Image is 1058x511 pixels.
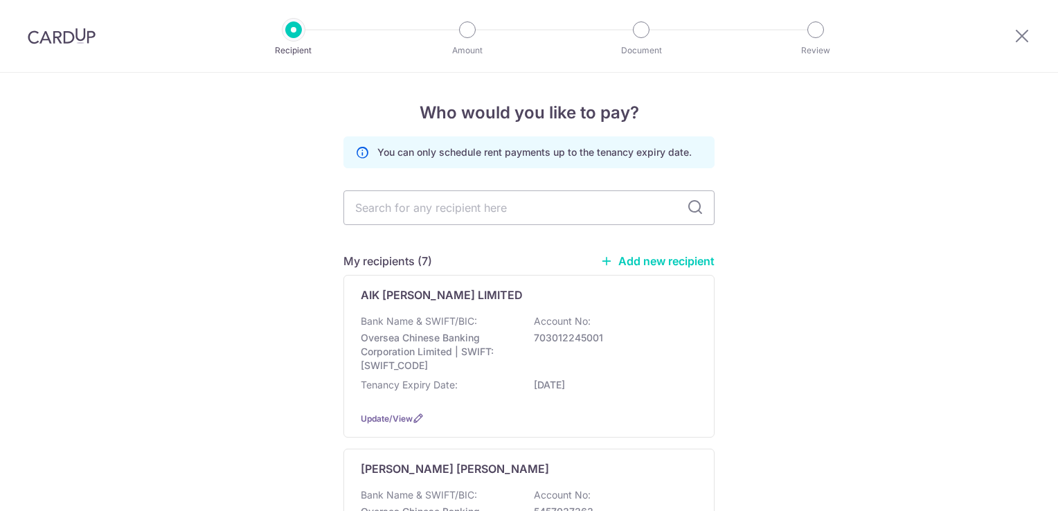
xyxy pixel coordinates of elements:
[600,254,715,268] a: Add new recipient
[361,413,413,424] a: Update/View
[534,488,591,502] p: Account No:
[377,145,692,159] p: You can only schedule rent payments up to the tenancy expiry date.
[343,100,715,125] h4: Who would you like to pay?
[361,287,523,303] p: AIK [PERSON_NAME] LIMITED
[28,28,96,44] img: CardUp
[361,378,458,392] p: Tenancy Expiry Date:
[343,190,715,225] input: Search for any recipient here
[590,44,692,57] p: Document
[416,44,519,57] p: Amount
[534,331,689,345] p: 703012245001
[242,44,345,57] p: Recipient
[764,44,867,57] p: Review
[361,488,477,502] p: Bank Name & SWIFT/BIC:
[361,460,549,477] p: [PERSON_NAME] [PERSON_NAME]
[361,331,516,373] p: Oversea Chinese Banking Corporation Limited | SWIFT: [SWIFT_CODE]
[343,253,432,269] h5: My recipients (7)
[534,314,591,328] p: Account No:
[361,314,477,328] p: Bank Name & SWIFT/BIC:
[534,378,689,392] p: [DATE]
